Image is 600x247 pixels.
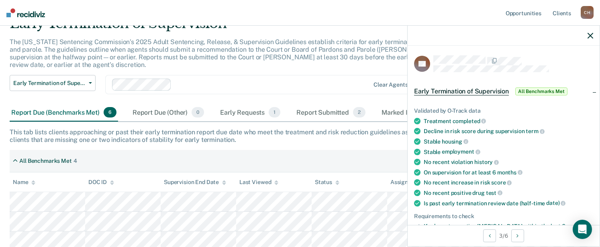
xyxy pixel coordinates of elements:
[315,179,339,186] div: Status
[474,159,499,165] span: history
[6,8,45,17] img: Recidiviz
[13,80,86,87] span: Early Termination of Supervision
[424,158,593,166] div: No recent violation
[239,179,278,186] div: Last Viewed
[511,229,524,242] button: Next Opportunity
[566,223,586,229] span: months
[10,38,455,69] p: The [US_STATE] Sentencing Commission’s 2025 Adult Sentencing, Release, & Supervision Guidelines e...
[390,179,428,186] div: Assigned to
[424,169,593,176] div: On supervision for at least 6
[414,87,509,95] span: Early Termination of Supervision
[19,158,71,164] div: All Benchmarks Met
[408,225,600,246] div: 3 / 6
[453,118,486,124] span: completed
[408,79,600,104] div: Early Termination of SupervisionAll Benchmarks Met
[164,179,226,186] div: Supervision End Date
[424,179,593,186] div: No recent increase in risk
[442,148,480,155] span: employment
[269,107,280,117] span: 1
[497,169,522,176] span: months
[486,190,502,196] span: test
[424,223,593,230] div: If relevant, negative [MEDICAL_DATA] within the last 6
[573,220,592,239] div: Open Intercom Messenger
[104,107,116,117] span: 6
[424,128,593,135] div: Decline in risk score during supervision
[373,81,408,88] div: Clear agents
[515,87,567,95] span: All Benchmarks Met
[424,148,593,156] div: Stable
[491,179,512,186] span: score
[131,104,206,121] div: Report Due (Other)
[442,138,468,145] span: housing
[581,6,594,19] div: C H
[424,117,593,125] div: Treatment
[414,213,593,220] div: Requirements to check
[73,158,77,164] div: 4
[192,107,204,117] span: 0
[10,104,118,121] div: Report Due (Benchmarks Met)
[483,229,496,242] button: Previous Opportunity
[424,200,593,207] div: Is past early termination review date (half-time
[424,189,593,196] div: No recent positive drug
[380,104,451,121] div: Marked Ineligible
[353,107,365,117] span: 2
[414,107,593,114] div: Validated by O-Track data
[10,128,590,144] div: This tab lists clients approaching or past their early termination report due date who meet the t...
[10,15,460,38] div: Early Termination of Supervision
[13,179,35,186] div: Name
[424,138,593,145] div: Stable
[218,104,282,121] div: Early Requests
[88,179,114,186] div: DOC ID
[546,200,565,206] span: date)
[526,128,544,134] span: term
[295,104,367,121] div: Report Submitted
